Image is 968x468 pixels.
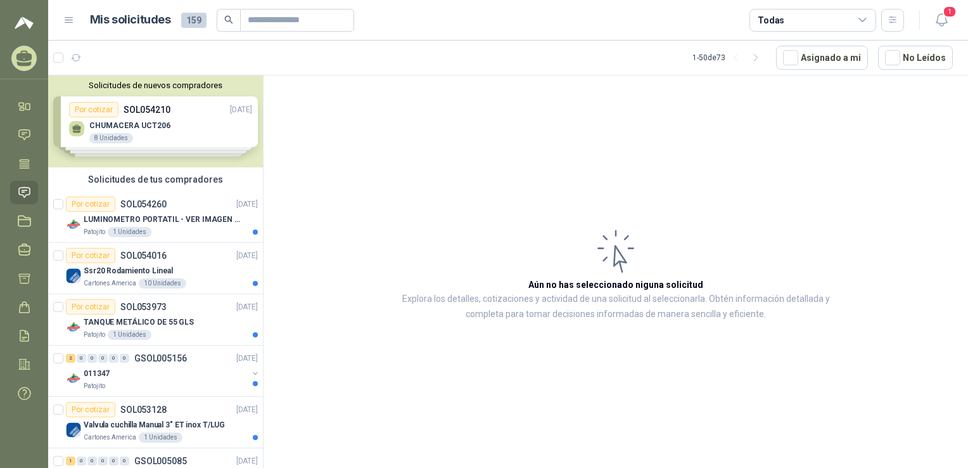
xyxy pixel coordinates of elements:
[66,402,115,417] div: Por cotizar
[48,243,263,294] a: Por cotizarSOL054016[DATE] Company LogoSsr20 Rodamiento LinealCartones America10 Unidades
[930,9,953,32] button: 1
[120,457,129,465] div: 0
[236,198,258,211] p: [DATE]
[48,167,263,192] div: Solicitudes de tus compradores
[66,422,81,438] img: Company Logo
[66,371,81,386] img: Company Logo
[90,11,171,29] h1: Mis solicitudes
[66,248,115,263] div: Por cotizar
[66,299,115,315] div: Por cotizar
[66,268,81,283] img: Company Logo
[84,227,105,237] p: Patojito
[776,46,868,70] button: Asignado a mi
[236,250,258,262] p: [DATE]
[77,457,86,465] div: 0
[139,432,182,443] div: 1 Unidades
[84,214,241,226] p: LUMINOMETRO PORTATIL - VER IMAGEN ADJUNTA
[181,13,207,28] span: 159
[236,301,258,313] p: [DATE]
[66,217,81,232] img: Company Logo
[77,354,86,363] div: 0
[48,192,263,243] a: Por cotizarSOL054260[DATE] Company LogoLUMINOMETRO PORTATIL - VER IMAGEN ADJUNTAPatojito1 Unidades
[48,397,263,448] a: Por cotizarSOL053128[DATE] Company LogoValvula cuchilla Manual 3" ET inox T/LUGCartones America1 ...
[84,432,136,443] p: Cartones America
[84,265,173,277] p: Ssr20 Rodamiento Lineal
[98,457,108,465] div: 0
[84,278,136,289] p: Cartones America
[878,46,953,70] button: No Leídos
[48,294,263,346] a: Por cotizarSOL053973[DATE] Company LogoTANQUE METÁLICO DE 55 GLSPatojito1 Unidades
[134,354,187,363] p: GSOL005156
[120,200,167,209] p: SOL054260
[66,320,81,335] img: Company Logo
[139,278,186,289] div: 10 Unidades
[943,6,957,18] span: 1
[236,353,258,365] p: [DATE]
[66,457,75,465] div: 1
[692,48,766,68] div: 1 - 50 de 73
[120,251,167,260] p: SOL054016
[134,457,187,465] p: GSOL005085
[224,15,233,24] span: search
[15,15,34,30] img: Logo peakr
[120,405,167,414] p: SOL053128
[66,197,115,212] div: Por cotizar
[109,457,118,465] div: 0
[87,354,97,363] div: 0
[108,330,151,340] div: 1 Unidades
[66,351,260,391] a: 2 0 0 0 0 0 GSOL005156[DATE] Company Logo011347Patojito
[109,354,118,363] div: 0
[48,75,263,167] div: Solicitudes de nuevos compradoresPor cotizarSOL054210[DATE] CHUMACERA UCT2068 UnidadesPor cotizar...
[390,292,841,322] p: Explora los detalles, cotizaciones y actividad de una solicitud al seleccionarla. Obtén informaci...
[120,302,167,311] p: SOL053973
[84,368,110,380] p: 011347
[84,419,225,431] p: Valvula cuchilla Manual 3" ET inox T/LUG
[66,354,75,363] div: 2
[758,13,784,27] div: Todas
[98,354,108,363] div: 0
[84,330,105,340] p: Patojito
[528,278,703,292] h3: Aún no has seleccionado niguna solicitud
[84,316,194,328] p: TANQUE METÁLICO DE 55 GLS
[236,404,258,416] p: [DATE]
[87,457,97,465] div: 0
[53,81,258,90] button: Solicitudes de nuevos compradores
[84,381,105,391] p: Patojito
[108,227,151,237] div: 1 Unidades
[120,354,129,363] div: 0
[236,455,258,467] p: [DATE]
